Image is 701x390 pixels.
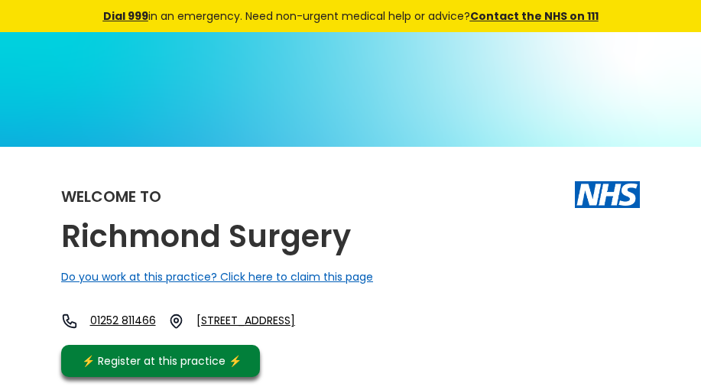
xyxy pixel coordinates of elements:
[61,269,373,284] a: Do you work at this practice? Click here to claim this page
[196,313,328,330] a: [STREET_ADDRESS]
[61,219,351,254] h2: Richmond Surgery
[80,8,621,24] div: in an emergency. Need non-urgent medical help or advice?
[61,189,161,204] div: Welcome to
[61,345,260,377] a: ⚡️ Register at this practice ⚡️
[61,313,78,330] img: telephone icon
[168,313,185,330] img: practice location icon
[470,8,599,24] a: Contact the NHS on 111
[73,353,249,369] div: ⚡️ Register at this practice ⚡️
[103,8,148,24] a: Dial 999
[90,313,156,330] a: 01252 811466
[575,181,640,207] img: The NHS logo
